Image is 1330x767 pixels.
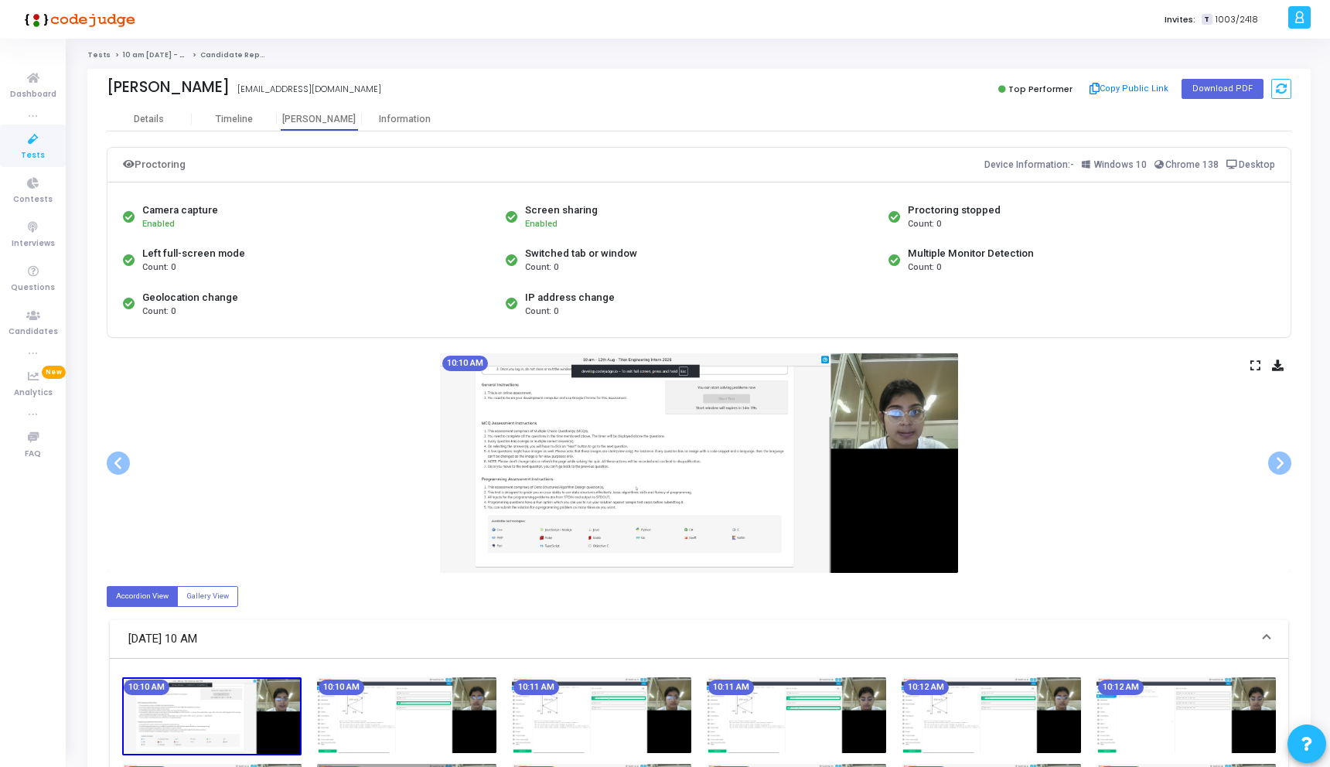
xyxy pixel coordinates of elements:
span: Windows 10 [1094,159,1147,170]
span: Count: 0 [525,305,558,319]
nav: breadcrumb [87,50,1311,60]
span: Enabled [142,219,175,229]
a: 10 am [DATE] - Titan Engineering Intern 2026 [123,50,295,60]
span: New [42,366,66,379]
span: Analytics [14,387,53,400]
mat-chip: 10:10 AM [319,680,364,695]
mat-chip: 10:12 AM [1098,680,1144,695]
span: Candidates [9,326,58,339]
span: 1003/2418 [1216,13,1258,26]
img: screenshot-1754973650088.jpeg [317,677,496,753]
div: Screen sharing [525,203,598,218]
span: Enabled [525,219,558,229]
label: Gallery View [177,586,238,607]
span: Count: 0 [142,261,176,274]
img: screenshot-1754973680007.jpeg [512,677,691,753]
img: screenshot-1754973620078.jpeg [122,677,302,755]
div: Switched tab or window [525,246,637,261]
div: Device Information:- [984,155,1276,174]
div: Camera capture [142,203,218,218]
mat-chip: 10:10 AM [124,680,169,695]
mat-chip: 10:10 AM [442,356,488,371]
span: Contests [13,193,53,206]
div: [EMAIL_ADDRESS][DOMAIN_NAME] [237,83,381,96]
div: Details [134,114,164,125]
span: Dashboard [10,88,56,101]
span: Top Performer [1008,83,1073,95]
div: [PERSON_NAME] [107,78,230,96]
span: T [1202,14,1212,26]
div: Geolocation change [142,290,238,305]
span: Count: 0 [908,261,941,274]
span: Chrome 138 [1165,159,1219,170]
a: Tests [87,50,111,60]
span: Interviews [12,237,55,251]
mat-chip: 10:11 AM [513,680,559,695]
div: [PERSON_NAME] [277,114,362,125]
mat-expansion-panel-header: [DATE] 10 AM [110,620,1288,659]
span: Desktop [1239,159,1275,170]
div: Proctoring [123,155,186,174]
img: screenshot-1754973740058.jpeg [902,677,1081,753]
mat-chip: 10:12 AM [903,680,949,695]
img: logo [19,4,135,35]
span: Tests [21,149,45,162]
span: FAQ [25,448,41,461]
mat-panel-title: [DATE] 10 AM [128,630,1251,648]
img: screenshot-1754973620078.jpeg [440,353,958,573]
div: Left full-screen mode [142,246,245,261]
span: Count: 0 [908,218,941,231]
label: Accordion View [107,586,178,607]
span: Questions [11,281,55,295]
span: Count: 0 [525,261,558,274]
div: IP address change [525,290,615,305]
span: Candidate Report [200,50,271,60]
span: Count: 0 [142,305,176,319]
button: Copy Public Link [1085,77,1174,101]
div: Proctoring stopped [908,203,1001,218]
div: Timeline [216,114,253,125]
img: screenshot-1754973710108.jpeg [707,677,886,753]
button: Download PDF [1182,79,1263,99]
mat-chip: 10:11 AM [708,680,754,695]
label: Invites: [1165,13,1195,26]
img: screenshot-1754973770089.jpeg [1096,677,1276,753]
div: Multiple Monitor Detection [908,246,1034,261]
div: Information [362,114,447,125]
